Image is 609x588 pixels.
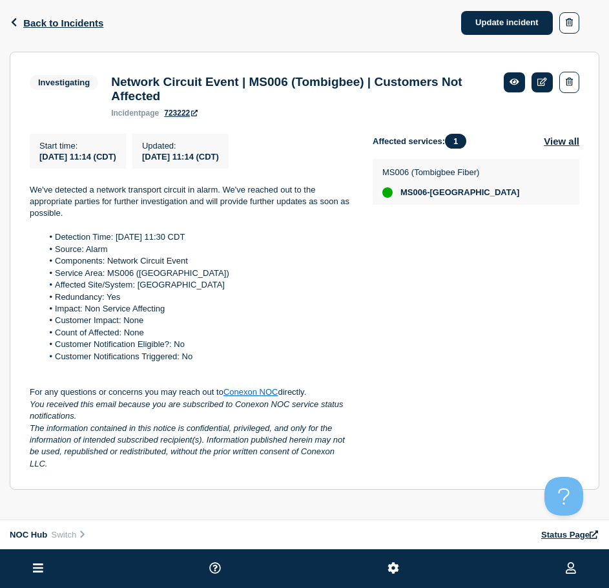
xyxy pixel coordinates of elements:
[43,231,353,243] li: Detection Time: [DATE] 11:30 CDT
[47,529,90,540] button: Switch
[142,151,219,162] div: [DATE] 11:14 (CDT)
[43,279,353,291] li: Affected Site/System: [GEOGRAPHIC_DATA]
[142,141,219,151] p: Updated :
[30,399,346,421] em: You received this email because you are subscribed to Conexon NOC service status notifications.
[43,303,353,315] li: Impact: Non Service Affecting
[39,152,116,162] span: [DATE] 11:14 (CDT)
[43,291,353,303] li: Redundancy: Yes
[30,184,352,220] p: We've detected a network transport circuit in alarm. We've reached out to the appropriate parties...
[461,11,553,35] a: Update incident
[23,17,103,28] span: Back to Incidents
[223,387,278,397] a: Conexon NOC
[10,530,47,540] span: NOC Hub
[111,109,141,118] span: incident
[43,327,353,339] li: Count of Affected: None
[43,255,353,267] li: Components: Network Circuit Event
[39,141,116,151] p: Start time :
[111,109,159,118] p: page
[43,351,353,362] li: Customer Notifications Triggered: No
[111,75,491,103] h3: Network Circuit Event | MS006 (Tombigbee) | Customers Not Affected
[30,386,352,398] p: For any questions or concerns you may reach out to directly.
[43,244,353,255] li: Source: Alarm
[373,134,473,149] span: Affected services:
[382,167,519,177] p: MS006 (Tombigbee Fiber)
[43,315,353,326] li: Customer Impact: None
[382,187,393,198] div: up
[10,17,103,28] button: Back to Incidents
[544,477,583,516] iframe: Help Scout Beacon - Open
[43,268,353,279] li: Service Area: MS006 ([GEOGRAPHIC_DATA])
[30,75,98,90] span: Investigating
[30,423,347,468] em: The information contained in this notice is confidential, privileged, and only for the informatio...
[400,187,519,198] span: MS006-[GEOGRAPHIC_DATA]
[43,339,353,350] li: Customer Notification Eligible?: No
[445,134,466,149] span: 1
[544,134,579,149] button: View all
[164,109,198,118] a: 723222
[541,530,599,540] a: Status Page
